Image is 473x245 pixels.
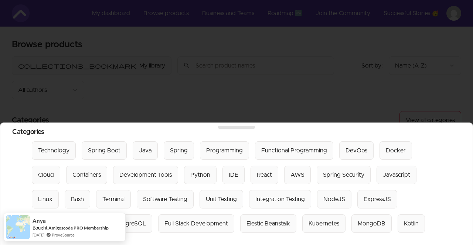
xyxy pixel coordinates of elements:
div: Integration Testing [255,195,305,204]
div: Javascript [383,170,410,179]
div: ExpressJS [364,195,391,204]
div: Kotlin [404,219,419,228]
div: React [257,170,272,179]
div: NodeJS [323,195,345,204]
div: Kubernetes [309,219,339,228]
div: Spring Boot [88,146,120,155]
div: Bash [71,195,84,204]
div: Spring Security [323,170,364,179]
div: Full Stack Development [164,219,228,228]
div: Spring [170,146,188,155]
div: Technology [38,146,69,155]
h2: Categories [12,129,461,135]
div: Development Tools [119,170,172,179]
div: AWS [290,170,304,179]
div: MongoDB [358,219,385,228]
div: Elestic Beanstalk [246,219,290,228]
div: Containers [72,170,101,179]
div: DevOps [346,146,367,155]
div: IDE [229,170,238,179]
div: Linux [38,195,52,204]
div: Cloud [38,170,54,179]
div: Databases [38,219,65,228]
div: Terminal [102,195,125,204]
div: Python [190,170,210,179]
div: SQL [84,219,95,228]
div: Functional Programming [261,146,327,155]
div: Docker [386,146,406,155]
div: Java [139,146,152,155]
div: Programming [206,146,243,155]
div: Unit Testing [206,195,237,204]
div: PostgreSQL [114,219,146,228]
div: Software Testing [143,195,187,204]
